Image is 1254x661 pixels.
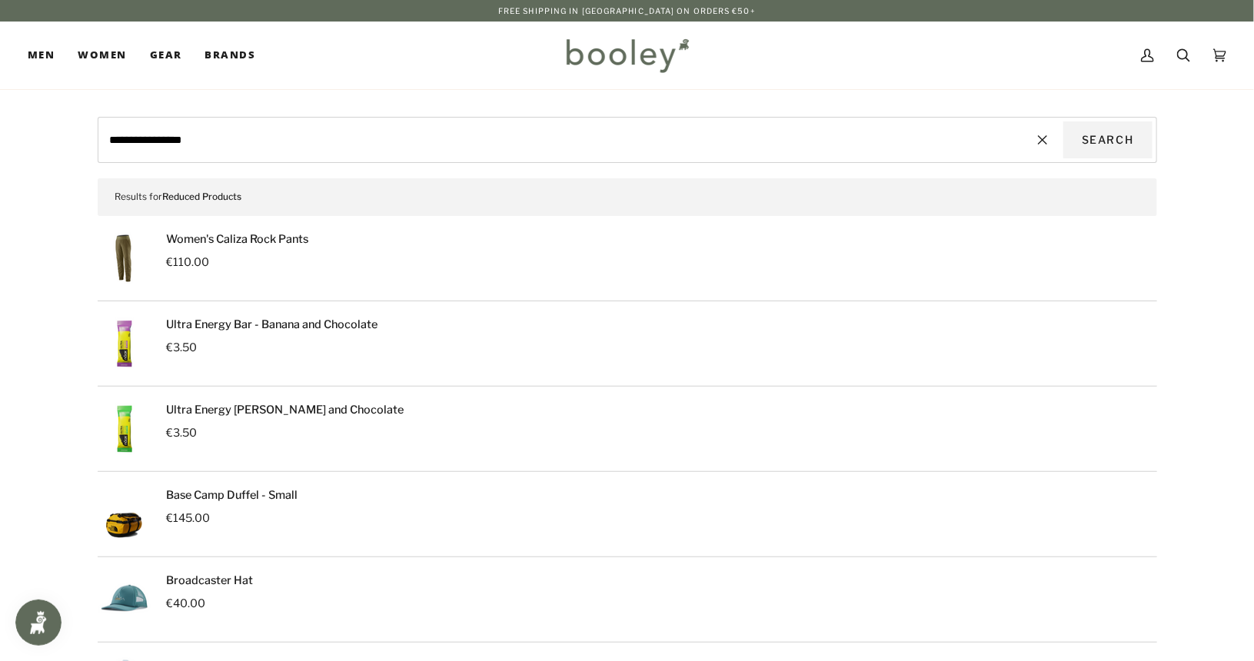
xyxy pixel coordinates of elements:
span: Men [28,48,55,63]
iframe: Button to open loyalty program pop-up [15,600,62,646]
input: Search our store [102,121,1022,158]
img: Patagonia Women's Caliza Rock Pants Tent Green - Booley Galway [98,231,151,285]
span: €40.00 [167,596,206,610]
a: Men [28,22,66,89]
button: Reset [1022,121,1063,158]
img: Booley [560,33,694,78]
span: Brands [205,48,255,63]
img: The North Face Base Camp Duffel - Small Summit Gold / TNF Black / NPF - Booley Galway [98,487,151,541]
span: €3.50 [167,340,198,354]
span: Reduced Products [163,191,242,202]
a: Women [66,22,138,89]
img: Naak Energy Bar - Banana and Chocolate - Booley Galway [98,317,151,370]
button: Search [1063,121,1152,158]
a: Gear [138,22,194,89]
a: Brands [193,22,267,89]
span: €145.00 [167,511,211,525]
a: Women's Caliza Rock Pants [167,232,309,246]
span: Gear [150,48,182,63]
a: Base Camp Duffel - Small [167,488,298,502]
span: €110.00 [167,255,210,269]
p: Results for [115,188,1139,208]
img: Naak Energy Bar - Almond and Chocolate - Booley Galway [98,402,151,456]
span: €3.50 [167,426,198,440]
a: Ultra Energy [PERSON_NAME] and Chocolate [167,403,404,417]
img: Patagonia Broadcaster Hat Berm Logo / Wetland Blue - Booley Galway [98,573,151,626]
a: Broadcaster Hat [167,573,254,587]
p: Free Shipping in [GEOGRAPHIC_DATA] on Orders €50+ [498,5,756,17]
a: Ultra Energy Bar - Banana and Chocolate [167,317,378,331]
span: Women [78,48,126,63]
